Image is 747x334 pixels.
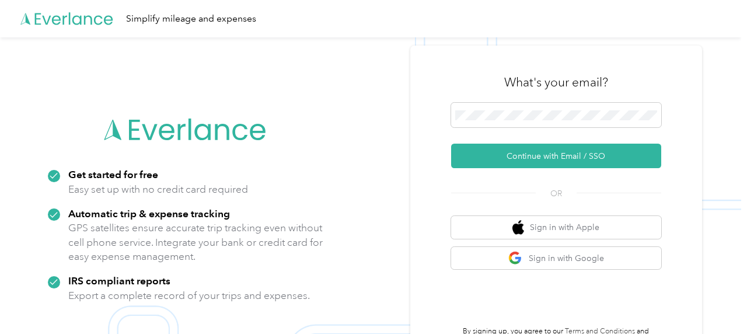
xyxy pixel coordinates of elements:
img: google logo [508,251,523,266]
strong: Get started for free [68,168,158,180]
h3: What's your email? [504,74,608,91]
button: google logoSign in with Google [451,247,661,270]
strong: Automatic trip & expense tracking [68,207,230,220]
span: OR [536,187,577,200]
button: apple logoSign in with Apple [451,216,661,239]
iframe: Everlance-gr Chat Button Frame [682,269,747,334]
button: Continue with Email / SSO [451,144,661,168]
p: Export a complete record of your trips and expenses. [68,288,310,303]
img: apple logo [512,220,524,235]
p: GPS satellites ensure accurate trip tracking even without cell phone service. Integrate your bank... [68,221,323,264]
strong: IRS compliant reports [68,274,170,287]
p: Easy set up with no credit card required [68,182,248,197]
div: Simplify mileage and expenses [126,12,256,26]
